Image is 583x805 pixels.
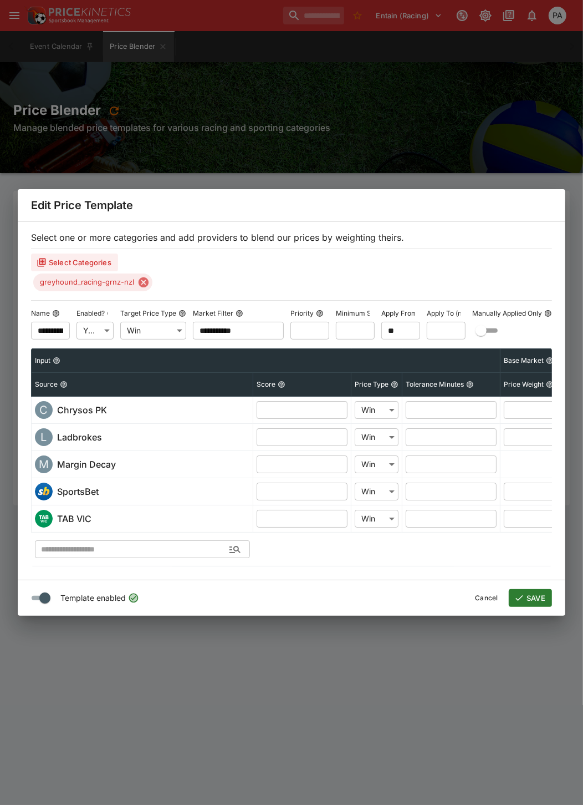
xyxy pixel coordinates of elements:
p: Source [35,379,58,389]
button: Select Categories [31,254,118,271]
p: Priority [290,308,314,318]
button: Input [53,357,60,364]
div: Win [355,401,398,419]
span: Select one or more categories and add providers to blend our prices by weighting theirs. [31,232,404,243]
button: Manually Applied Only [544,310,552,317]
div: margin_decay [35,455,53,473]
p: Apply From (mins) [381,308,438,318]
div: Win [355,510,398,528]
p: Minimum Score [336,308,386,318]
button: Score [278,381,285,388]
button: Base Market [546,357,554,364]
h6: SportsBet [57,485,99,498]
button: Open [225,539,245,559]
button: Enabled? [107,310,115,317]
h6: TAB VIC [57,512,91,525]
button: Name [52,310,60,317]
p: Price Weight [504,379,544,389]
div: Win [120,322,186,340]
button: Cancel [468,589,504,607]
h6: Chrysos PK [57,403,107,417]
div: Yes [76,322,114,340]
button: Source [60,381,68,388]
p: Tolerance Minutes [406,379,464,389]
button: Target Price Type [178,310,186,317]
div: tab_vic_fixed [35,510,53,528]
p: Base Market [504,356,544,365]
p: Market Filter [193,308,233,318]
button: Market Filter [236,310,243,317]
div: ladbrokes [35,428,53,446]
p: Manually Applied Only [472,308,542,318]
div: Win [355,455,398,473]
img: sportsbet.png [35,483,53,500]
span: greyhound_racing-grnz-nzl [33,277,141,288]
button: Priority [316,310,324,317]
div: chrysos_pk [35,401,53,419]
div: Edit Price Template [18,189,565,221]
h6: Ladbrokes [57,431,102,444]
span: Template enabled [60,591,126,604]
div: Win [355,428,398,446]
div: Win [355,483,398,500]
p: Score [257,379,275,389]
button: SAVE [509,589,552,607]
div: sportsbet [35,483,53,500]
p: Name [31,308,50,318]
div: greyhound_racing-grnz-nzl [33,274,152,291]
p: Price Type [355,379,388,389]
p: Target Price Type [120,308,176,318]
img: victab.png [35,510,53,528]
h6: Margin Decay [57,458,116,471]
button: Tolerance Minutes [466,381,474,388]
p: Input [35,356,50,365]
p: Enabled? [76,308,105,318]
button: Price Type [391,381,398,388]
p: Apply To (mins) [427,308,475,318]
button: Price Weight [546,381,554,388]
